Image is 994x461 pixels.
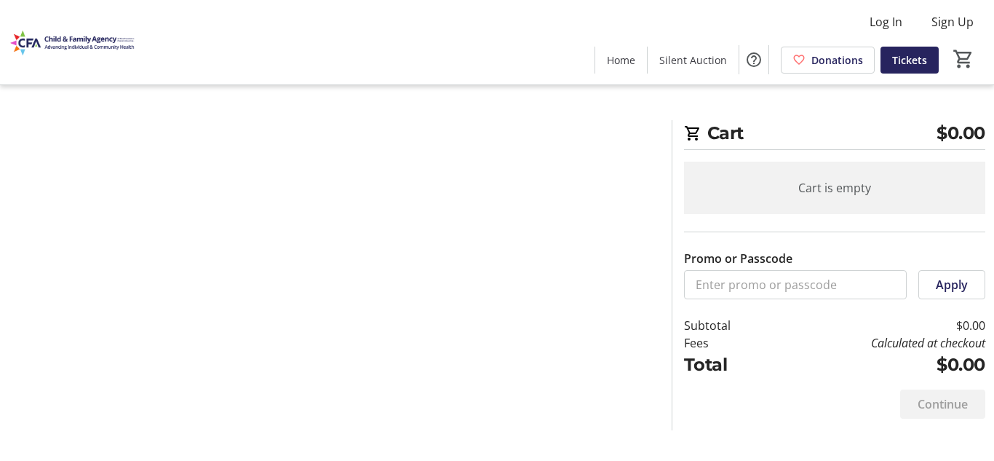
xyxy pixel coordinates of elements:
[739,45,768,74] button: Help
[937,120,985,146] span: $0.00
[781,47,875,74] a: Donations
[771,334,985,352] td: Calculated at checkout
[648,47,739,74] a: Silent Auction
[870,13,902,31] span: Log In
[684,250,792,267] label: Promo or Passcode
[931,13,974,31] span: Sign Up
[920,10,985,34] button: Sign Up
[595,47,647,74] a: Home
[936,276,968,293] span: Apply
[771,317,985,334] td: $0.00
[811,52,863,68] span: Donations
[918,270,985,299] button: Apply
[950,46,977,72] button: Cart
[892,52,927,68] span: Tickets
[684,334,771,352] td: Fees
[858,10,914,34] button: Log In
[684,317,771,334] td: Subtotal
[607,52,635,68] span: Home
[880,47,939,74] a: Tickets
[684,162,985,214] div: Cart is empty
[684,270,907,299] input: Enter promo or passcode
[9,6,138,79] img: Child and Family Agency (CFA)'s Logo
[684,120,985,150] h2: Cart
[684,352,771,378] td: Total
[771,352,985,378] td: $0.00
[659,52,727,68] span: Silent Auction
